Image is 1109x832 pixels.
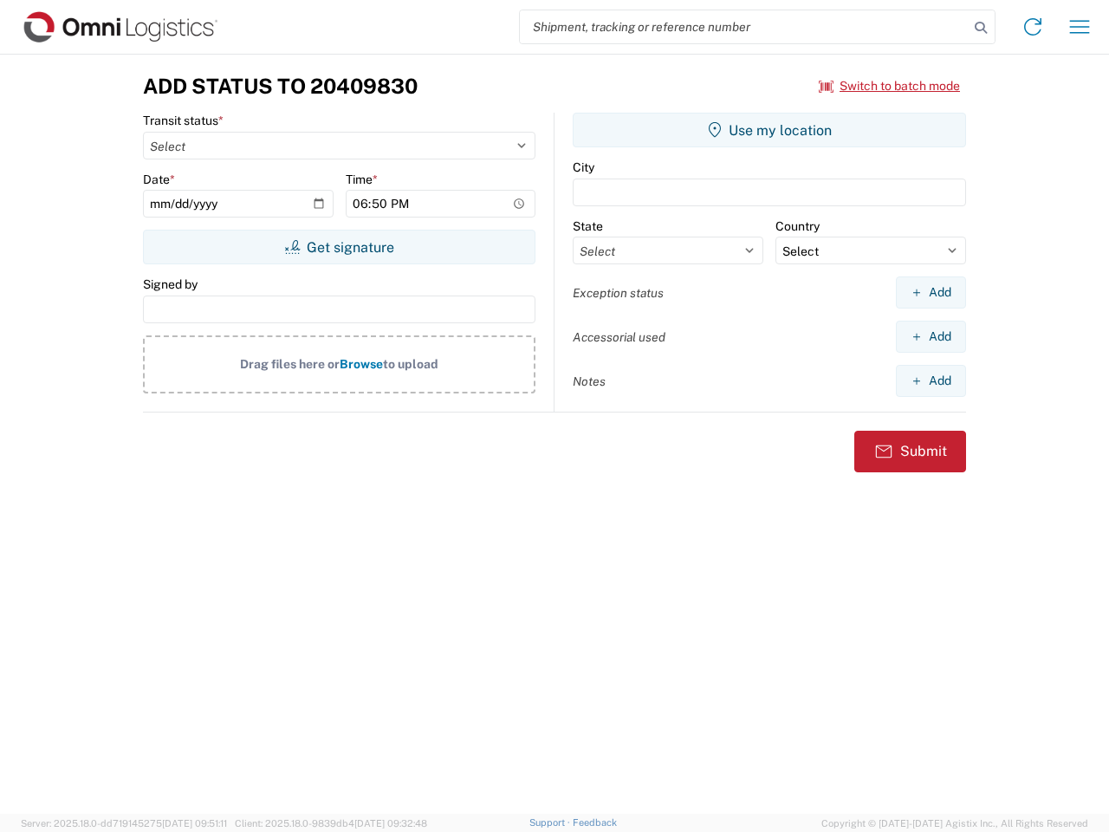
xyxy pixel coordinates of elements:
[573,159,594,175] label: City
[573,113,966,147] button: Use my location
[143,276,198,292] label: Signed by
[896,321,966,353] button: Add
[143,113,224,128] label: Transit status
[573,817,617,828] a: Feedback
[821,816,1088,831] span: Copyright © [DATE]-[DATE] Agistix Inc., All Rights Reserved
[354,818,427,829] span: [DATE] 09:32:48
[340,357,383,371] span: Browse
[573,285,664,301] label: Exception status
[520,10,969,43] input: Shipment, tracking or reference number
[21,818,227,829] span: Server: 2025.18.0-dd719145275
[573,374,606,389] label: Notes
[573,218,603,234] label: State
[143,230,535,264] button: Get signature
[143,172,175,187] label: Date
[162,818,227,829] span: [DATE] 09:51:11
[854,431,966,472] button: Submit
[819,72,960,101] button: Switch to batch mode
[573,329,665,345] label: Accessorial used
[143,74,418,99] h3: Add Status to 20409830
[896,365,966,397] button: Add
[896,276,966,309] button: Add
[383,357,438,371] span: to upload
[240,357,340,371] span: Drag files here or
[346,172,378,187] label: Time
[775,218,820,234] label: Country
[529,817,573,828] a: Support
[235,818,427,829] span: Client: 2025.18.0-9839db4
